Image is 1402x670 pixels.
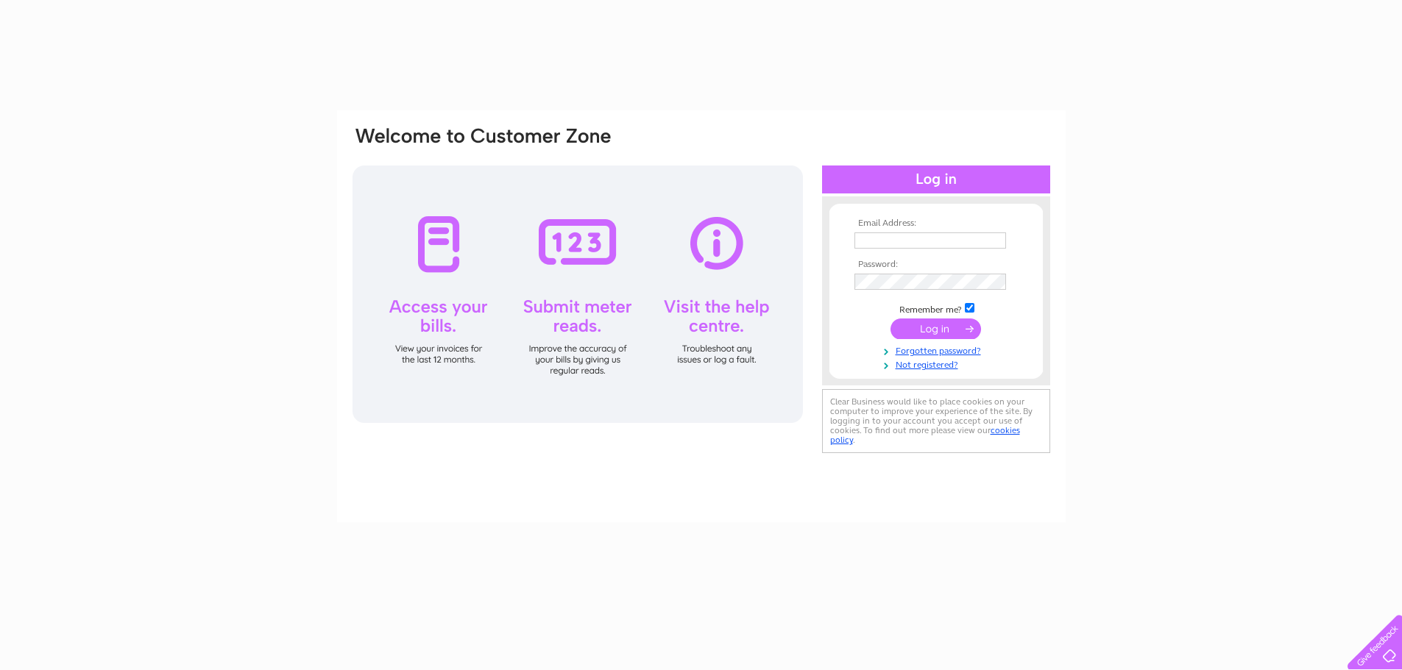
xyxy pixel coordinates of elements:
div: Clear Business would like to place cookies on your computer to improve your experience of the sit... [822,389,1050,453]
a: Not registered? [854,357,1022,371]
a: Forgotten password? [854,343,1022,357]
th: Password: [851,260,1022,270]
td: Remember me? [851,301,1022,316]
input: Submit [891,318,981,339]
th: Email Address: [851,218,1022,229]
a: cookies policy [830,425,1020,445]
